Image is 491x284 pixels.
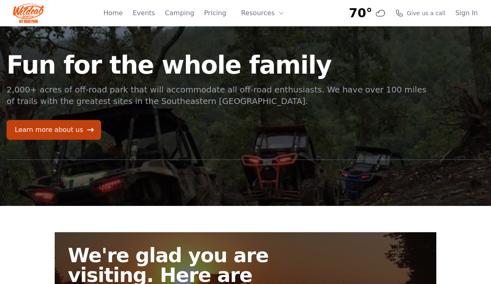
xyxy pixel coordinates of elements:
[204,8,226,18] a: Pricing
[236,5,290,21] button: Resources
[133,8,155,18] a: Events
[7,53,428,77] h1: Fun for the whole family
[455,8,478,18] a: Sign In
[395,9,445,17] a: Give us a call
[7,84,428,107] p: 2,000+ acres of off-road park that will accommodate all off-road enthusiasts. We have over 100 mi...
[165,8,194,18] a: Camping
[407,9,445,17] span: Give us a call
[349,6,373,21] span: 70°
[103,8,123,18] a: Home
[7,120,101,140] a: Learn more about us
[13,3,44,23] img: Wildcat Logo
